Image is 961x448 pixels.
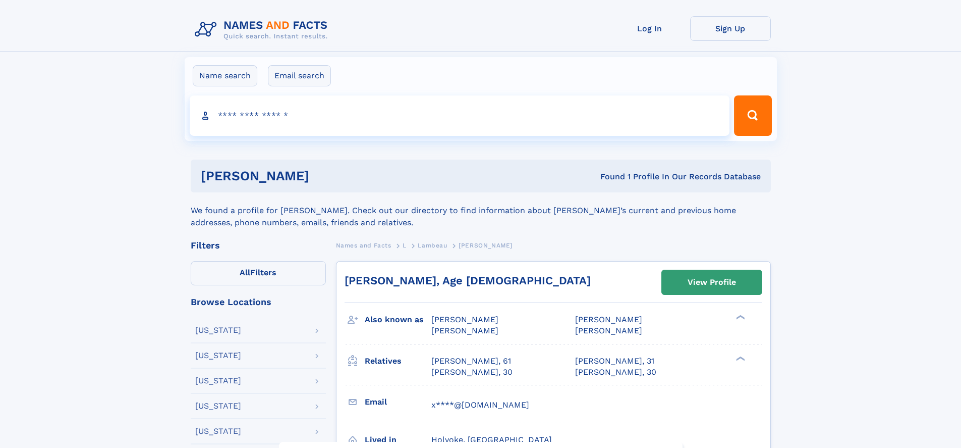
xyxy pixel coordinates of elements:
[403,239,407,252] a: L
[431,435,552,444] span: Holyoke, [GEOGRAPHIC_DATA]
[191,261,326,285] label: Filters
[418,242,447,249] span: Lambeau
[193,65,257,86] label: Name search
[431,315,498,324] span: [PERSON_NAME]
[190,95,730,136] input: search input
[191,297,326,307] div: Browse Locations
[195,402,241,410] div: [US_STATE]
[455,171,761,182] div: Found 1 Profile In Our Records Database
[365,353,431,370] h3: Relatives
[575,356,654,367] a: [PERSON_NAME], 31
[733,355,746,362] div: ❯
[336,239,391,252] a: Names and Facts
[345,274,591,287] a: [PERSON_NAME], Age [DEMOGRAPHIC_DATA]
[195,326,241,334] div: [US_STATE]
[268,65,331,86] label: Email search
[195,427,241,435] div: [US_STATE]
[191,16,336,43] img: Logo Names and Facts
[418,239,447,252] a: Lambeau
[431,367,513,378] a: [PERSON_NAME], 30
[240,268,250,277] span: All
[609,16,690,41] a: Log In
[575,367,656,378] a: [PERSON_NAME], 30
[191,241,326,250] div: Filters
[365,393,431,411] h3: Email
[431,326,498,335] span: [PERSON_NAME]
[191,192,771,229] div: We found a profile for [PERSON_NAME]. Check out our directory to find information about [PERSON_N...
[690,16,771,41] a: Sign Up
[195,377,241,385] div: [US_STATE]
[662,270,762,294] a: View Profile
[365,311,431,328] h3: Also known as
[201,170,455,182] h1: [PERSON_NAME]
[575,315,642,324] span: [PERSON_NAME]
[688,271,736,294] div: View Profile
[734,95,771,136] button: Search Button
[431,356,511,367] a: [PERSON_NAME], 61
[733,314,746,321] div: ❯
[575,326,642,335] span: [PERSON_NAME]
[195,352,241,360] div: [US_STATE]
[403,242,407,249] span: L
[459,242,513,249] span: [PERSON_NAME]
